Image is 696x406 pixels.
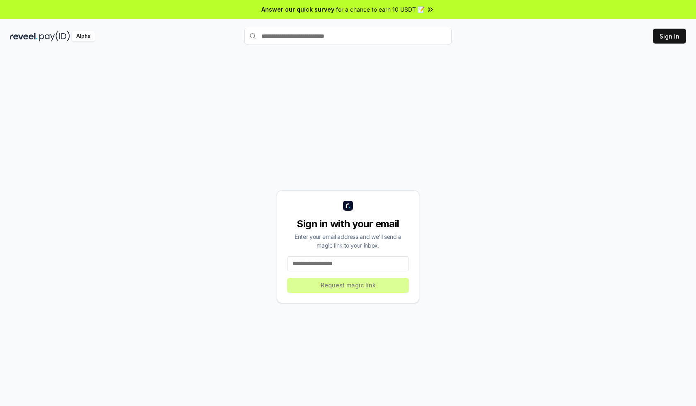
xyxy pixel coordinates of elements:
[287,232,409,250] div: Enter your email address and we’ll send a magic link to your inbox.
[653,29,686,44] button: Sign In
[287,217,409,231] div: Sign in with your email
[261,5,334,14] span: Answer our quick survey
[39,31,70,41] img: pay_id
[343,201,353,211] img: logo_small
[72,31,95,41] div: Alpha
[336,5,425,14] span: for a chance to earn 10 USDT 📝
[10,31,38,41] img: reveel_dark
